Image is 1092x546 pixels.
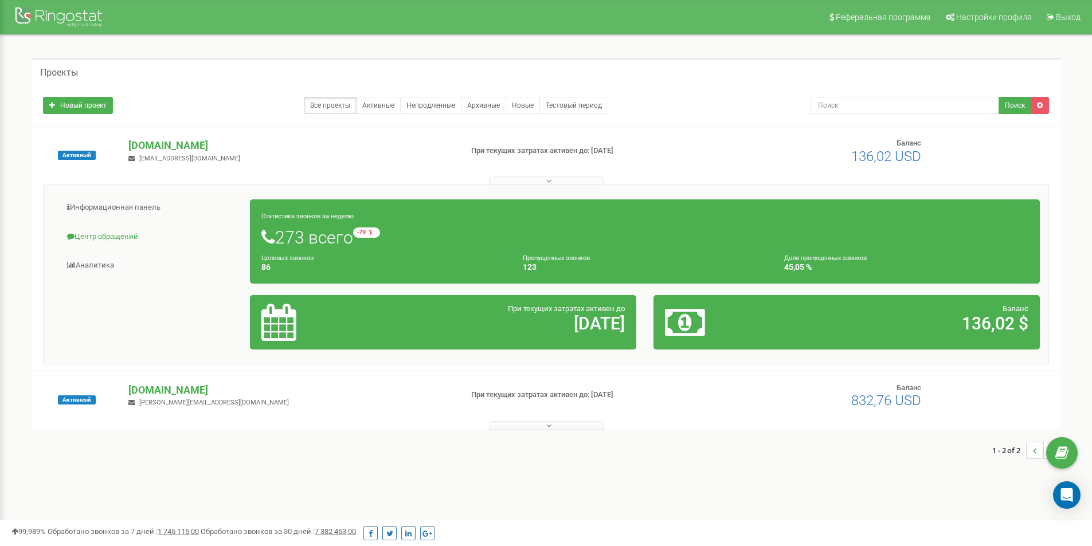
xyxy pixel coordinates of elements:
[356,97,401,114] a: Активные
[58,151,96,160] span: Активный
[851,148,921,164] span: 136,02 USD
[201,527,356,536] span: Обработано звонков за 30 дней :
[315,527,356,536] u: 7 382 453,00
[304,97,357,114] a: Все проекты
[128,138,452,153] p: [DOMAIN_NAME]
[158,527,199,536] u: 1 745 115,00
[539,97,608,114] a: Тестовый период
[461,97,506,114] a: Архивные
[811,97,999,114] input: Поиск
[400,97,461,114] a: Непродленные
[128,383,452,398] p: [DOMAIN_NAME]
[523,263,767,272] h4: 123
[58,395,96,404] span: Активный
[897,383,921,392] span: Баланс
[353,227,380,238] small: -79
[523,254,590,262] small: Пропущенных звонков
[784,263,1028,272] h4: 45,05 %
[43,97,113,114] a: Новый проект
[388,314,625,333] h2: [DATE]
[992,442,1026,459] span: 1 - 2 of 2
[1003,304,1028,313] span: Баланс
[471,390,710,400] p: При текущих затратах активен до: [DATE]
[506,97,540,114] a: Новые
[139,155,240,162] span: [EMAIL_ADDRESS][DOMAIN_NAME]
[40,68,78,78] h5: Проекты
[261,213,354,220] small: Статистика звонков за неделю
[508,304,625,313] span: При текущих затратах активен до
[897,139,921,147] span: Баланс
[992,430,1060,470] nav: ...
[261,263,506,272] h4: 86
[999,97,1031,114] button: Поиск
[784,254,867,262] small: Доля пропущенных звонков
[1056,13,1081,22] span: Выход
[792,314,1028,333] h2: 136,02 $
[139,399,289,406] span: [PERSON_NAME][EMAIL_ADDRESS][DOMAIN_NAME]
[52,252,251,280] a: Аналитика
[52,223,251,251] a: Центр обращений
[261,227,1028,247] h1: 273 всего
[471,146,710,156] p: При текущих затратах активен до: [DATE]
[11,527,46,536] span: 99,989%
[836,13,931,22] span: Реферальная программа
[851,392,921,408] span: 832,76 USD
[261,254,314,262] small: Целевых звонков
[52,194,251,222] a: Информационная панель
[1053,481,1081,509] div: Open Intercom Messenger
[956,13,1032,22] span: Настройки профиля
[48,527,199,536] span: Обработано звонков за 7 дней :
